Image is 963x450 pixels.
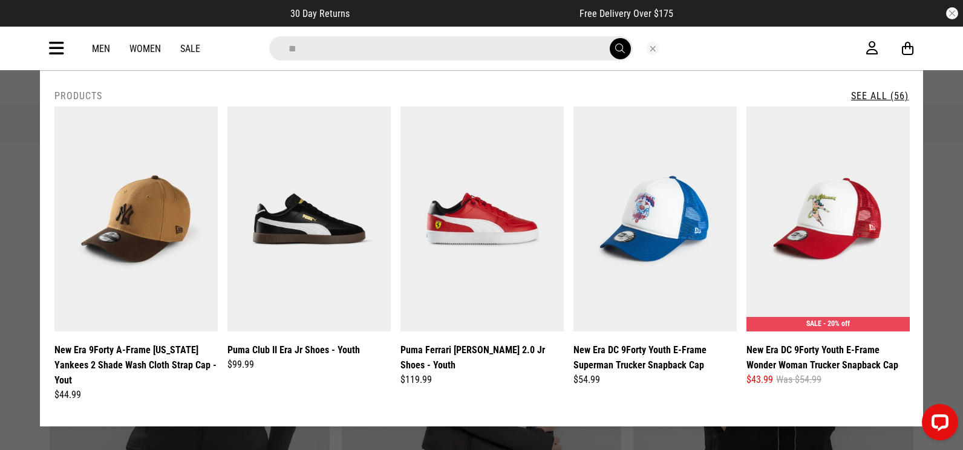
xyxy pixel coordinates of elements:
a: Sale [180,43,200,54]
span: $43.99 [746,373,773,387]
a: New Era DC 9Forty Youth E-Frame Wonder Woman Trucker Snapback Cap [746,342,910,373]
span: 30 Day Returns [290,8,350,19]
img: Puma Club Ii Era Jr Shoes - Youth in Black [227,106,391,331]
div: $99.99 [227,357,391,372]
iframe: LiveChat chat widget [912,399,963,450]
div: $44.99 [54,388,218,402]
button: Close search [646,42,659,55]
a: See All (56) [851,90,909,102]
span: - 20% off [823,319,850,328]
span: SALE [806,319,821,328]
span: Free Delivery Over $175 [579,8,673,19]
div: $54.99 [573,373,737,387]
a: Puma Ferrari [PERSON_NAME] 2.0 Jr Shoes - Youth [400,342,564,373]
a: Women [129,43,161,54]
iframe: Customer reviews powered by Trustpilot [374,7,555,19]
a: New Era DC 9Forty Youth E-Frame Superman Trucker Snapback Cap [573,342,737,373]
div: $119.99 [400,373,564,387]
h2: Products [54,90,102,102]
img: New Era Dc 9forty Youth E-frame Wonder Woman Trucker Snapback Cap in Red [746,106,910,331]
span: Was $54.99 [776,373,821,387]
img: Puma Ferrari Caven 2.0 Jr Shoes - Youth in Red [400,106,564,331]
a: Puma Club II Era Jr Shoes - Youth [227,342,360,357]
img: New Era Dc 9forty Youth E-frame Superman Trucker Snapback Cap in Blue [573,106,737,331]
a: Men [92,43,110,54]
a: New Era 9Forty A-Frame [US_STATE] Yankees 2 Shade Wash Cloth Strap Cap - Yout [54,342,218,388]
img: New Era 9forty A-frame New York Yankees 2 Shade Wash Cloth Strap Cap - Yout in Brown [54,106,218,331]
